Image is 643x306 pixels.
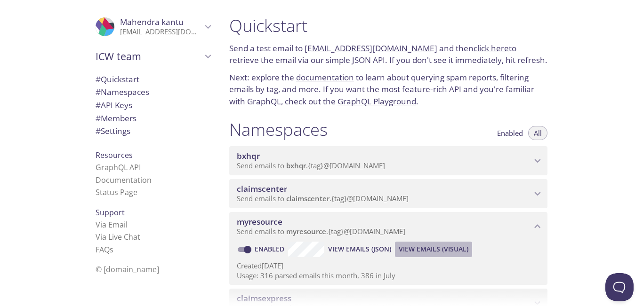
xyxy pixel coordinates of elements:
[96,232,140,242] a: Via Live Chat
[96,113,101,124] span: #
[96,74,139,85] span: Quickstart
[96,187,137,197] a: Status Page
[96,162,141,173] a: GraphQL API
[120,27,202,37] p: [EMAIL_ADDRESS][DOMAIN_NAME]
[237,150,260,161] span: bxhqr
[88,11,218,42] div: Mahendra kantu
[296,72,354,83] a: documentation
[96,86,101,97] span: #
[237,161,385,170] span: Send emails to . {tag} @[DOMAIN_NAME]
[324,242,395,257] button: View Emails (JSON)
[96,175,152,185] a: Documentation
[229,179,547,208] div: claimscenter namespace
[229,146,547,175] div: bxhqr namespace
[395,242,472,257] button: View Emails (Visual)
[96,74,101,85] span: #
[88,99,218,112] div: API Keys
[237,183,287,194] span: claimscenter
[286,227,326,236] span: myresource
[229,42,547,66] p: Send a test email to and then to retrieve the email via our simple JSON API. If you don't see it ...
[96,100,101,110] span: #
[96,220,128,230] a: Via Email
[120,16,184,27] span: Mahendra kantu
[88,86,218,99] div: Namespaces
[88,44,218,69] div: ICW team
[96,244,113,255] a: FAQ
[528,126,547,140] button: All
[229,212,547,241] div: myresource namespace
[229,15,547,36] h1: Quickstart
[253,244,288,253] a: Enabled
[96,113,137,124] span: Members
[229,71,547,108] p: Next: explore the to learn about querying spam reports, filtering emails by tag, and more. If you...
[229,119,328,140] h1: Namespaces
[96,126,130,136] span: Settings
[474,43,509,54] a: click here
[605,273,634,301] iframe: Help Scout Beacon - Open
[338,96,416,107] a: GraphQL Playground
[286,161,306,170] span: bxhqr
[96,264,159,275] span: © [DOMAIN_NAME]
[96,126,101,136] span: #
[88,73,218,86] div: Quickstart
[286,194,330,203] span: claimscenter
[399,243,468,255] span: View Emails (Visual)
[96,150,133,160] span: Resources
[237,261,540,271] p: Created [DATE]
[88,125,218,138] div: Team Settings
[237,271,540,281] p: Usage: 316 parsed emails this month, 386 in July
[88,112,218,125] div: Members
[305,43,437,54] a: [EMAIL_ADDRESS][DOMAIN_NAME]
[96,50,202,63] span: ICW team
[237,216,282,227] span: myresource
[96,100,132,110] span: API Keys
[110,244,113,255] span: s
[237,227,405,236] span: Send emails to . {tag} @[DOMAIN_NAME]
[96,207,125,218] span: Support
[237,194,409,203] span: Send emails to . {tag} @[DOMAIN_NAME]
[96,86,149,97] span: Namespaces
[491,126,529,140] button: Enabled
[328,243,391,255] span: View Emails (JSON)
